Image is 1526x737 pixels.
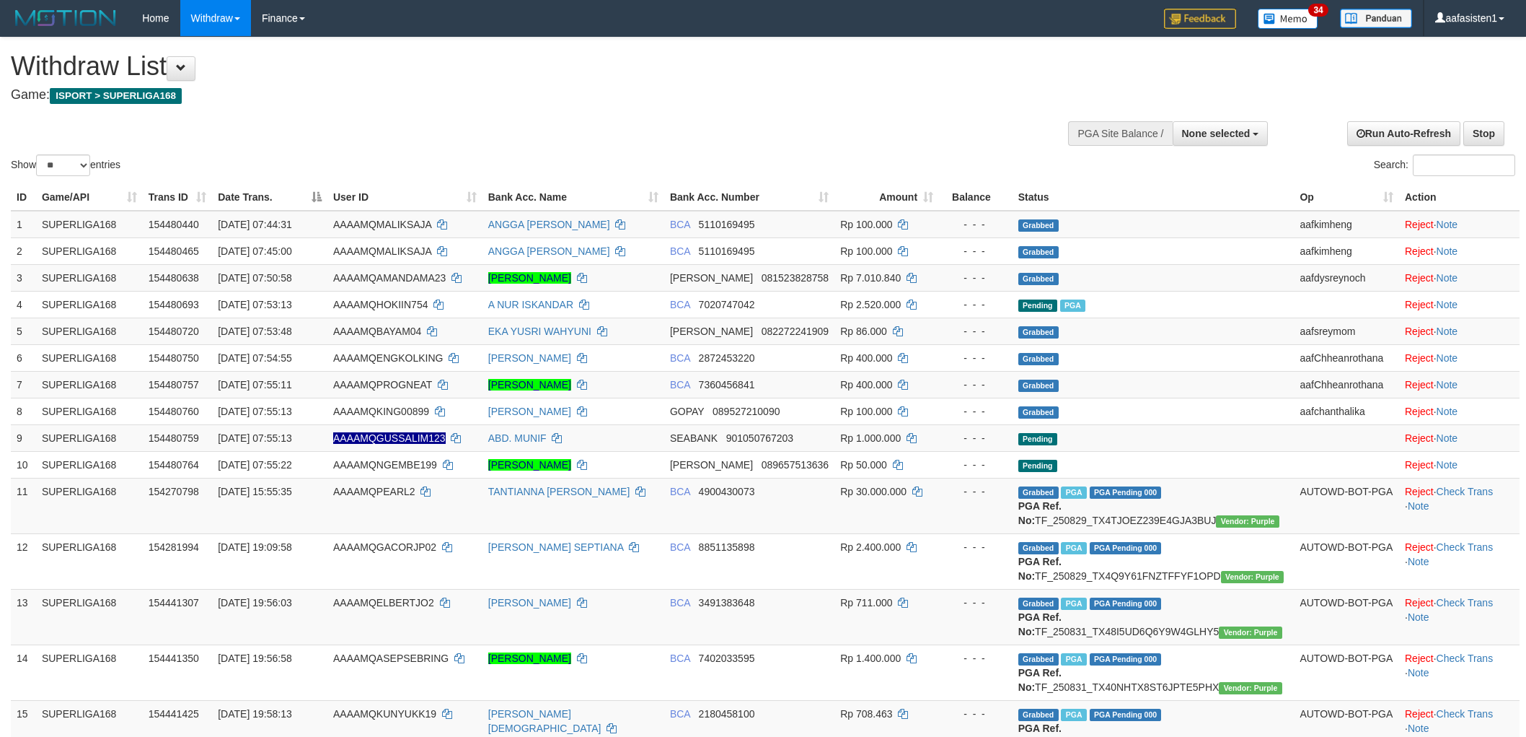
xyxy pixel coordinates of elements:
[699,352,755,364] span: Copy 2872453220 to clipboard
[1408,556,1429,567] a: Note
[143,184,213,211] th: Trans ID: activate to sort column ascending
[333,486,415,497] span: AAAAMQPEARL2
[670,486,690,497] span: BCA
[1437,272,1458,284] a: Note
[149,653,199,664] span: 154441350
[1018,353,1059,365] span: Grabbed
[218,299,291,310] span: [DATE] 07:53:13
[699,379,755,391] span: Copy 7360456841 to clipboard
[699,708,755,720] span: Copy 2180458100 to clipboard
[1013,645,1295,700] td: TF_250831_TX40NHTX8ST6JPTE5PHX
[36,154,90,176] select: Showentries
[149,379,199,391] span: 154480757
[1405,486,1434,497] a: Reject
[1399,371,1520,398] td: ·
[945,707,1007,721] div: - - -
[36,184,143,211] th: Game/API: activate to sort column ascending
[218,653,291,664] span: [DATE] 19:56:58
[1013,478,1295,533] td: TF_250829_TX4TJOEZ239E4GJA3BUJ
[1018,300,1057,312] span: Pending
[488,653,571,664] a: [PERSON_NAME]
[1060,300,1085,312] span: Marked by aafnonsreyleab
[1219,627,1282,639] span: Vendor URL: https://trx4.1velocity.biz
[488,245,610,257] a: ANGGA [PERSON_NAME]
[488,459,571,471] a: [PERSON_NAME]
[1405,653,1434,664] a: Reject
[36,645,143,700] td: SUPERLIGA168
[488,541,624,553] a: [PERSON_NAME] SEPTIANA
[1437,326,1458,337] a: Note
[218,219,291,230] span: [DATE] 07:44:31
[726,432,793,444] span: Copy 901050767203 to clipboard
[11,237,36,264] td: 2
[11,318,36,344] td: 5
[1068,121,1172,146] div: PGA Site Balance /
[1061,598,1086,610] span: Marked by aafsoycanthlai
[1437,541,1494,553] a: Check Trans
[218,708,291,720] span: [DATE] 19:58:13
[11,478,36,533] td: 11
[1405,459,1434,471] a: Reject
[1437,406,1458,417] a: Note
[1413,154,1515,176] input: Search:
[1399,451,1520,478] td: ·
[840,352,892,364] span: Rp 400.000
[11,645,36,700] td: 14
[333,326,421,337] span: AAAAMQBAYAM04
[488,597,571,609] a: [PERSON_NAME]
[1294,318,1399,344] td: aafsreymom
[1399,424,1520,451] td: ·
[699,653,755,664] span: Copy 7402033595 to clipboard
[11,533,36,589] td: 12
[670,245,690,257] span: BCA
[1221,571,1284,583] span: Vendor URL: https://trx4.1velocity.biz
[699,486,755,497] span: Copy 4900430073 to clipboard
[1374,154,1515,176] label: Search:
[11,184,36,211] th: ID
[333,459,437,471] span: AAAAMQNGEMBE199
[1061,542,1086,554] span: Marked by aafnonsreyleab
[670,219,690,230] span: BCA
[1340,9,1412,28] img: panduan.png
[218,272,291,284] span: [DATE] 07:50:58
[36,344,143,371] td: SUPERLIGA168
[1294,371,1399,398] td: aafChheanrothana
[1408,667,1429,679] a: Note
[1399,211,1520,238] td: ·
[488,432,547,444] a: ABD. MUNIF
[1399,237,1520,264] td: ·
[840,406,892,417] span: Rp 100.000
[333,299,428,310] span: AAAAMQHOKIIN754
[762,459,829,471] span: Copy 089657513636 to clipboard
[1219,682,1282,694] span: Vendor URL: https://trx4.1velocity.biz
[36,451,143,478] td: SUPERLIGA168
[1018,542,1059,554] span: Grabbed
[36,237,143,264] td: SUPERLIGA168
[149,245,199,257] span: 154480465
[36,424,143,451] td: SUPERLIGA168
[1437,352,1458,364] a: Note
[149,406,199,417] span: 154480760
[670,653,690,664] span: BCA
[1018,500,1062,526] b: PGA Ref. No:
[333,379,432,391] span: AAAAMQPROGNEAT
[333,352,443,364] span: AAAAMQENGKOLKING
[218,379,291,391] span: [DATE] 07:55:11
[1399,533,1520,589] td: · ·
[1405,352,1434,364] a: Reject
[1182,128,1251,139] span: None selected
[1216,515,1279,528] span: Vendor URL: https://trx4.1velocity.biz
[1294,264,1399,291] td: aafdysreynoch
[1294,184,1399,211] th: Op: activate to sort column ascending
[1408,611,1429,623] a: Note
[945,404,1007,419] div: - - -
[1437,379,1458,391] a: Note
[670,379,690,391] span: BCA
[327,184,482,211] th: User ID: activate to sort column ascending
[762,272,829,284] span: Copy 081523828758 to clipboard
[11,589,36,645] td: 13
[1164,9,1236,29] img: Feedback.jpg
[488,219,610,230] a: ANGGA [PERSON_NAME]
[1437,245,1458,257] a: Note
[11,264,36,291] td: 3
